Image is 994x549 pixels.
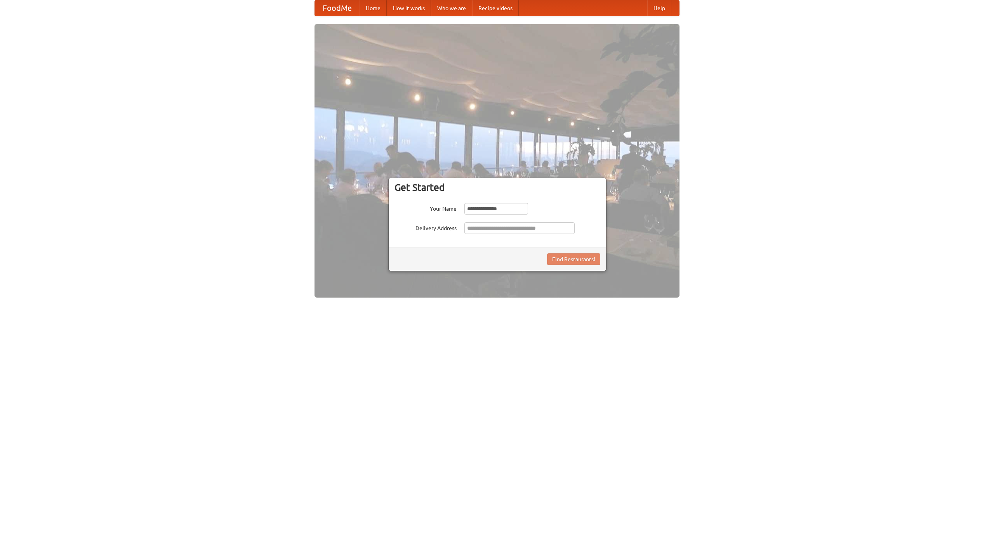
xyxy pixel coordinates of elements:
a: Who we are [431,0,472,16]
a: How it works [387,0,431,16]
a: Help [647,0,671,16]
a: FoodMe [315,0,360,16]
a: Recipe videos [472,0,519,16]
h3: Get Started [394,182,600,193]
button: Find Restaurants! [547,253,600,265]
a: Home [360,0,387,16]
label: Delivery Address [394,222,457,232]
label: Your Name [394,203,457,213]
